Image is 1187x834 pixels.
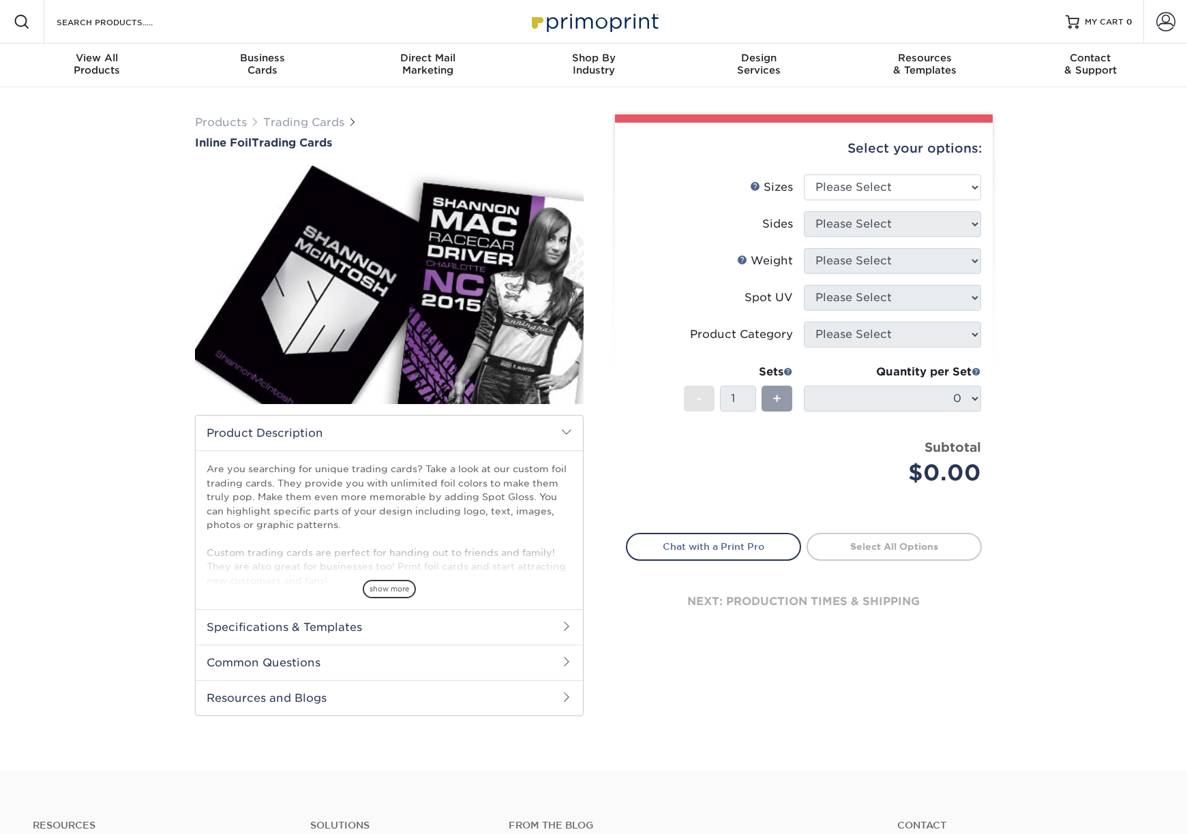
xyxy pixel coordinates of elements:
input: SEARCH PRODUCTS..... [55,14,188,30]
div: Weight [737,253,793,269]
span: show more [363,580,416,598]
h2: Common Questions [196,645,583,680]
h4: Solutions [310,820,488,831]
div: Select your options: [626,123,982,174]
div: Quantity per Set [804,364,981,380]
span: View All [14,52,180,64]
div: Cards [179,52,345,76]
div: Sides [762,216,793,232]
span: Direct Mail [345,52,511,64]
a: Direct MailMarketing [345,44,511,87]
h2: Specifications & Templates [196,609,583,645]
h4: From the Blog [509,820,860,831]
span: Design [676,52,842,64]
span: + [772,388,781,409]
a: View AllProducts [14,44,180,87]
div: Product Category [690,326,793,343]
a: Contact [897,820,1154,831]
a: Resources& Templates [842,44,1008,87]
span: Resources [842,52,1008,64]
div: next: production times & shipping [626,561,982,643]
h4: Resources [33,820,290,831]
div: & Templates [842,52,1008,76]
a: Shop ByIndustry [511,44,676,87]
img: Inline Foil 01 [195,151,584,419]
span: Inline Foil [195,136,252,149]
a: Products [195,116,247,129]
a: BusinessCards [179,44,345,87]
span: - [696,388,702,409]
span: MY CART [1085,16,1124,28]
span: 0 [1126,17,1132,27]
div: Sizes [750,179,793,196]
strong: Subtotal [925,439,981,454]
h2: Resources and Blogs [196,680,583,715]
div: & Support [1008,52,1173,76]
div: Products [14,52,180,76]
p: Are you searching for unique trading cards? Take a look at our custom foil trading cards. They pr... [207,462,572,587]
a: Inline FoilTrading Cards [195,136,584,149]
a: DesignServices [676,44,842,87]
span: Contact [1008,52,1173,64]
span: Shop By [511,52,676,64]
a: Contact& Support [1008,44,1173,87]
div: Industry [511,52,676,76]
div: Marketing [345,52,511,76]
div: Services [676,52,842,76]
a: Select All Options [807,533,982,560]
img: Primoprint [526,7,662,36]
div: $0.00 [814,457,981,489]
div: Spot UV [745,290,793,306]
h1: Trading Cards [195,136,584,149]
a: Chat with a Print Pro [626,533,801,560]
div: Sets [684,364,793,380]
a: Trading Cards [263,116,344,129]
h2: Product Description [196,416,583,450]
span: Business [179,52,345,64]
